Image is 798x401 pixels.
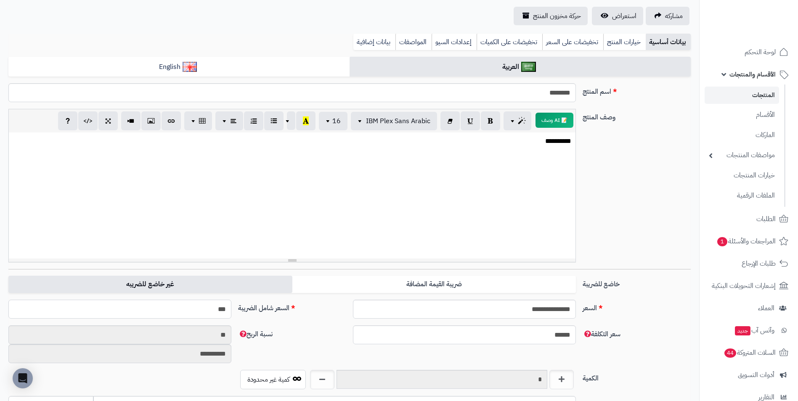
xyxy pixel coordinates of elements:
span: سعر التكلفة [583,329,620,339]
span: الأقسام والمنتجات [729,69,776,80]
a: أدوات التسويق [705,365,793,385]
a: خيارات المنتجات [705,166,779,185]
span: العملاء [758,302,774,314]
label: السعر شامل الضريبة [235,300,350,313]
a: العربية [350,57,691,77]
a: English [8,57,350,77]
span: 44 [724,348,736,358]
a: المواصفات [395,34,432,50]
img: العربية [521,62,536,72]
a: مواصفات المنتجات [705,146,779,164]
span: نسبة الربح [238,329,273,339]
a: المراجعات والأسئلة1 [705,231,793,251]
span: السلات المتروكة [724,347,776,359]
a: بيانات إضافية [353,34,395,50]
span: وآتس آب [734,324,774,336]
button: 📝 AI وصف [536,113,573,128]
a: تخفيضات على الكميات [477,34,542,50]
a: إعدادات السيو [432,34,477,50]
a: المنتجات [705,87,779,104]
a: العملاء [705,298,793,318]
a: الملفات الرقمية [705,187,779,205]
span: جديد [735,326,750,335]
span: مشاركه [665,11,683,21]
a: تخفيضات على السعر [542,34,603,50]
label: اسم المنتج [579,83,694,97]
a: الطلبات [705,209,793,229]
a: مشاركه [646,7,689,25]
button: 16 [319,112,347,130]
a: لوحة التحكم [705,42,793,62]
button: IBM Plex Sans Arabic [351,112,437,130]
span: أدوات التسويق [738,369,774,381]
span: لوحة التحكم [745,46,776,58]
label: السعر [579,300,694,313]
a: الأقسام [705,106,779,124]
span: IBM Plex Sans Arabic [366,116,430,126]
label: غير خاضع للضريبه [8,276,292,293]
span: الطلبات [756,213,776,225]
a: السلات المتروكة44 [705,343,793,363]
div: Open Intercom Messenger [13,368,33,388]
img: English [183,62,197,72]
a: طلبات الإرجاع [705,253,793,274]
label: ضريبة القيمة المضافة [292,276,576,293]
a: حركة مخزون المنتج [514,7,588,25]
span: المراجعات والأسئلة [716,235,776,247]
span: حركة مخزون المنتج [533,11,581,21]
span: 16 [332,116,341,126]
a: إشعارات التحويلات البنكية [705,276,793,296]
a: وآتس آبجديد [705,320,793,340]
a: بيانات أساسية [646,34,691,50]
a: خيارات المنتج [603,34,646,50]
span: 1 [717,237,727,246]
label: وصف المنتج [579,109,694,122]
span: إشعارات التحويلات البنكية [712,280,776,292]
a: الماركات [705,126,779,144]
a: استعراض [592,7,643,25]
span: طلبات الإرجاع [742,258,776,269]
label: خاضع للضريبة [579,276,694,289]
span: استعراض [612,11,636,21]
label: الكمية [579,370,694,383]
